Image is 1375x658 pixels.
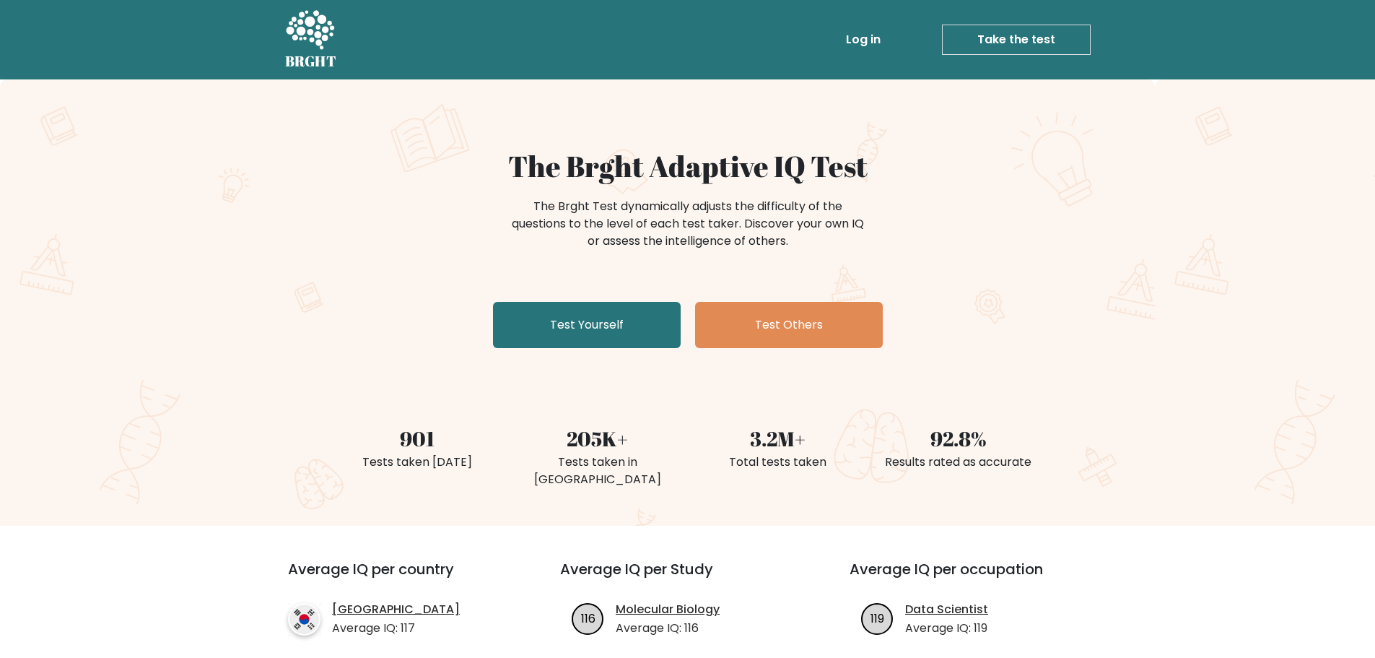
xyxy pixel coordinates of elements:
[336,149,1040,183] h1: The Brght Adaptive IQ Test
[850,560,1104,595] h3: Average IQ per occupation
[493,302,681,348] a: Test Yourself
[581,610,595,626] text: 116
[288,603,320,636] img: country
[905,601,988,618] a: Data Scientist
[697,423,860,454] div: 3.2M+
[877,423,1040,454] div: 92.8%
[285,6,337,74] a: BRGHT
[840,25,886,54] a: Log in
[516,454,679,488] div: Tests taken in [GEOGRAPHIC_DATA]
[942,25,1091,55] a: Take the test
[616,620,720,637] p: Average IQ: 116
[560,560,815,595] h3: Average IQ per Study
[332,601,460,618] a: [GEOGRAPHIC_DATA]
[697,454,860,471] div: Total tests taken
[507,198,868,250] div: The Brght Test dynamically adjusts the difficulty of the questions to the level of each test take...
[285,53,337,70] h5: BRGHT
[905,620,988,637] p: Average IQ: 119
[336,454,499,471] div: Tests taken [DATE]
[336,423,499,454] div: 901
[332,620,460,637] p: Average IQ: 117
[516,423,679,454] div: 205K+
[870,610,884,626] text: 119
[288,560,508,595] h3: Average IQ per country
[616,601,720,618] a: Molecular Biology
[877,454,1040,471] div: Results rated as accurate
[695,302,883,348] a: Test Others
